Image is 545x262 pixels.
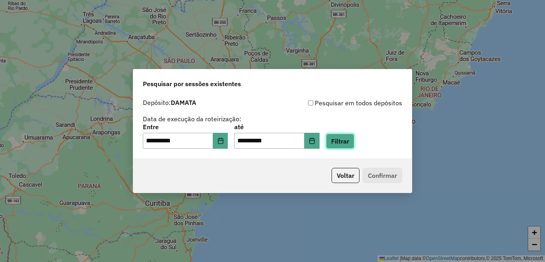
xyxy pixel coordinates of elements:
label: Depósito: [143,98,196,107]
button: Choose Date [213,133,228,149]
label: até [234,122,319,132]
div: Pesquisar em todos depósitos [272,98,402,108]
button: Voltar [332,168,359,183]
label: Entre [143,122,228,132]
button: Filtrar [326,134,354,149]
label: Data de execução da roteirização: [143,114,241,124]
span: Pesquisar por sessões existentes [143,79,241,89]
strong: DAMATA [171,98,196,106]
button: Choose Date [304,133,320,149]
